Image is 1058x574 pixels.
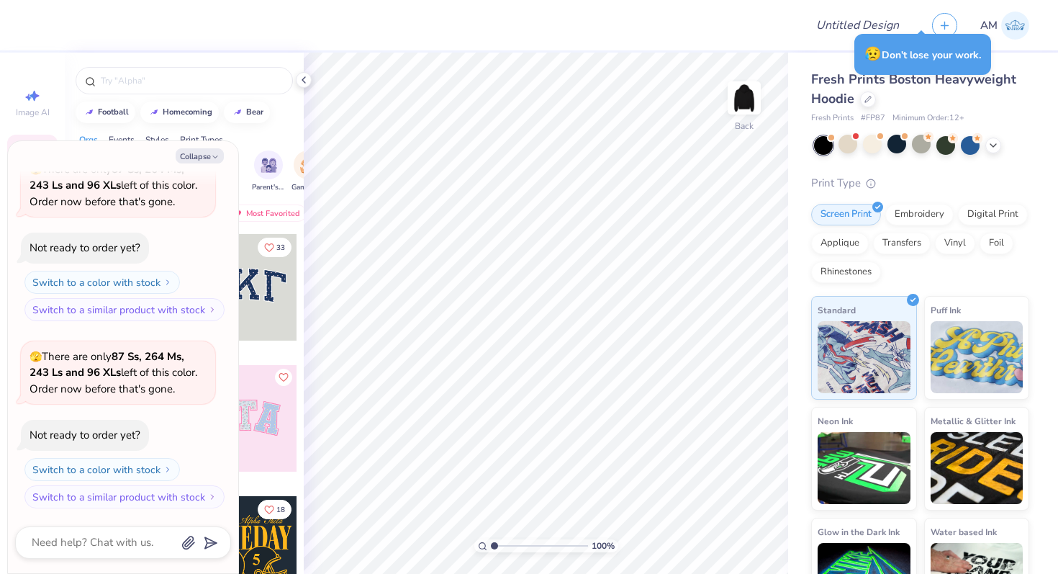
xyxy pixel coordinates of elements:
[208,493,217,501] img: Switch to a similar product with stock
[811,112,854,125] span: Fresh Prints
[109,133,135,146] div: Events
[176,148,224,163] button: Collapse
[30,349,197,396] span: There are only left of this color. Order now before that's gone.
[735,120,754,133] div: Back
[225,205,307,222] div: Most Favorited
[163,108,212,116] div: homecoming
[30,428,140,442] div: Not ready to order yet?
[246,108,263,116] div: bear
[861,112,885,125] span: # FP87
[935,233,975,254] div: Vinyl
[258,238,291,257] button: Like
[291,151,325,193] div: filter for Game Day
[818,302,856,318] span: Standard
[24,271,180,294] button: Switch to a color with stock
[30,163,42,176] span: 🫣
[980,17,998,34] span: AM
[163,278,172,287] img: Switch to a color with stock
[300,157,317,174] img: Game Day Image
[805,11,910,40] input: Untitled Design
[275,369,292,386] button: Like
[83,108,95,117] img: trend_line.gif
[224,102,270,123] button: bear
[252,182,285,193] span: Parent's Weekend
[811,233,869,254] div: Applique
[16,107,50,118] span: Image AI
[864,45,882,63] span: 😥
[730,84,759,112] img: Back
[885,204,954,225] div: Embroidery
[592,539,615,552] span: 100 %
[258,500,291,519] button: Like
[291,182,325,193] span: Game Day
[140,102,219,123] button: homecoming
[811,71,1016,107] span: Fresh Prints Boston Heavyweight Hoodie
[24,298,225,321] button: Switch to a similar product with stock
[252,151,285,193] div: filter for Parent's Weekend
[148,108,160,117] img: trend_line.gif
[291,151,325,193] button: filter button
[30,241,140,255] div: Not ready to order yet?
[180,133,223,146] div: Print Types
[980,233,1013,254] div: Foil
[79,133,98,146] div: Orgs
[276,244,285,251] span: 33
[76,102,135,123] button: football
[818,413,853,429] span: Neon Ink
[818,524,900,539] span: Glow in the Dark Ink
[818,321,910,393] img: Standard
[931,302,961,318] span: Puff Ink
[98,108,129,116] div: football
[232,108,243,117] img: trend_line.gif
[931,524,997,539] span: Water based Ink
[873,233,931,254] div: Transfers
[892,112,964,125] span: Minimum Order: 12 +
[1001,12,1029,40] img: Ashanna Mae Viceo
[24,485,225,508] button: Switch to a similar product with stock
[252,151,285,193] button: filter button
[163,465,172,474] img: Switch to a color with stock
[24,458,180,481] button: Switch to a color with stock
[145,133,169,146] div: Styles
[980,12,1029,40] a: AM
[30,350,42,364] span: 🫣
[931,413,1016,429] span: Metallic & Glitter Ink
[818,432,910,504] img: Neon Ink
[931,432,1023,504] img: Metallic & Glitter Ink
[958,204,1028,225] div: Digital Print
[208,305,217,314] img: Switch to a similar product with stock
[811,204,881,225] div: Screen Print
[276,506,285,514] span: 18
[931,321,1023,393] img: Puff Ink
[811,175,1029,192] div: Print Type
[811,261,881,283] div: Rhinestones
[854,34,991,75] div: Don’t lose your work.
[99,73,284,88] input: Try "Alpha"
[30,162,197,209] span: There are only left of this color. Order now before that's gone.
[261,157,277,174] img: Parent's Weekend Image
